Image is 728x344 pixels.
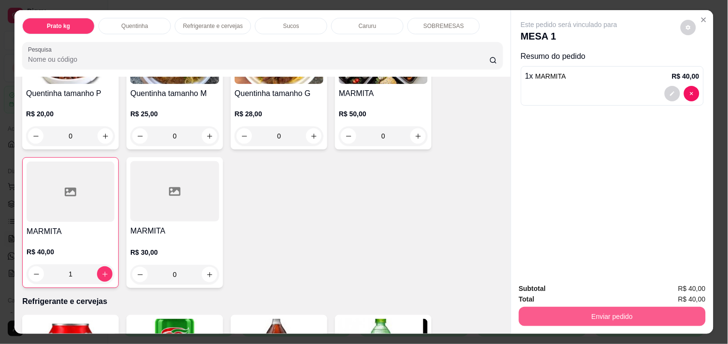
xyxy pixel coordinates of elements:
[130,225,219,237] h4: MARMITA
[26,88,115,99] h4: Quentinha tamanho P
[535,72,566,80] span: MARMITA
[130,109,219,119] p: R$ 25,00
[28,128,43,144] button: decrease-product-quantity
[98,128,113,144] button: increase-product-quantity
[183,22,243,30] p: Refrigerante e cervejas
[202,267,217,282] button: increase-product-quantity
[410,128,426,144] button: increase-product-quantity
[519,307,706,326] button: Enviar pedido
[696,12,712,28] button: Close
[132,267,148,282] button: decrease-product-quantity
[28,45,55,54] label: Pesquisa
[235,109,323,119] p: R$ 28,00
[665,86,680,101] button: decrease-product-quantity
[283,22,299,30] p: Sucos
[519,295,534,303] strong: Total
[22,296,503,307] p: Refrigerante e cervejas
[27,247,114,257] p: R$ 40,00
[237,128,252,144] button: decrease-product-quantity
[47,22,70,30] p: Prato kg
[359,22,377,30] p: Caruru
[339,88,428,99] h4: MARMITA
[684,86,700,101] button: decrease-product-quantity
[678,283,706,294] span: R$ 40,00
[423,22,464,30] p: SOBREMESAS
[306,128,322,144] button: increase-product-quantity
[672,71,700,81] p: R$ 40,00
[121,22,148,30] p: Quentinha
[235,88,323,99] h4: Quentinha tamanho G
[97,266,112,282] button: increase-product-quantity
[521,29,617,43] p: MESA 1
[519,285,546,292] strong: Subtotal
[678,294,706,304] span: R$ 40,00
[202,128,217,144] button: increase-product-quantity
[27,226,114,237] h4: MARMITA
[681,20,696,35] button: decrease-product-quantity
[341,128,356,144] button: decrease-product-quantity
[28,55,490,64] input: Pesquisa
[28,266,44,282] button: decrease-product-quantity
[130,88,219,99] h4: Quentinha tamanho M
[525,70,566,82] p: 1 x
[339,109,428,119] p: R$ 50,00
[132,128,148,144] button: decrease-product-quantity
[521,20,617,29] p: Este pedido será vinculado para
[130,248,219,257] p: R$ 30,00
[521,51,704,62] p: Resumo do pedido
[26,109,115,119] p: R$ 20,00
